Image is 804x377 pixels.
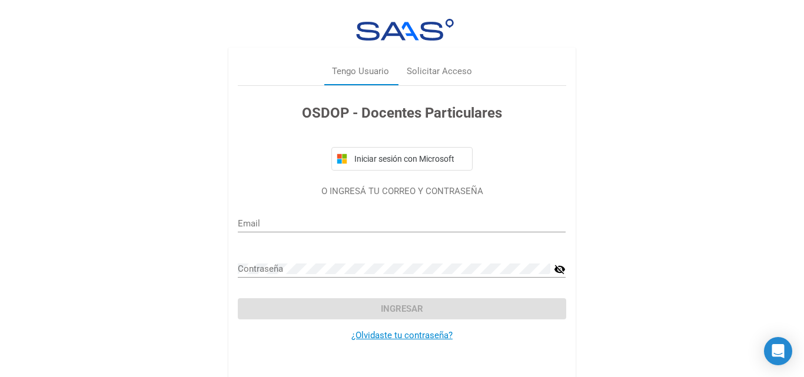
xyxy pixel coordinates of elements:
[331,147,473,171] button: Iniciar sesión con Microsoft
[764,337,792,365] div: Open Intercom Messenger
[554,262,566,276] mat-icon: visibility_off
[351,330,453,341] a: ¿Olvidaste tu contraseña?
[381,303,423,314] span: Ingresar
[238,298,566,319] button: Ingresar
[238,185,566,198] p: O INGRESÁ TU CORREO Y CONTRASEÑA
[352,154,467,164] span: Iniciar sesión con Microsoft
[238,102,566,124] h3: OSDOP - Docentes Particulares
[332,65,389,78] div: Tengo Usuario
[407,65,472,78] div: Solicitar Acceso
